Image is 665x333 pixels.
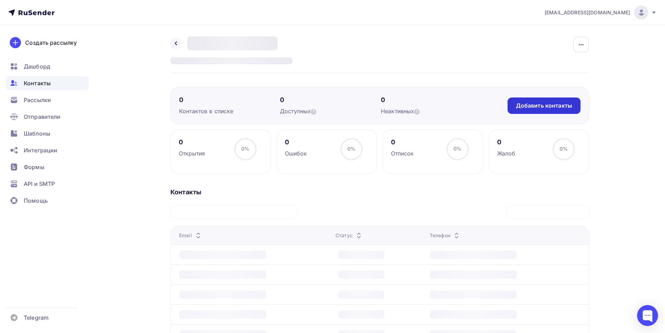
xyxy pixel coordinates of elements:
[6,76,89,90] a: Контакты
[241,146,249,152] span: 0%
[170,188,589,196] div: Контакты
[6,93,89,107] a: Рассылки
[6,160,89,174] a: Формы
[24,196,48,205] span: Помощь
[391,149,414,158] div: Отписок
[497,149,516,158] div: Жалоб
[24,146,57,154] span: Интеграции
[24,113,61,121] span: Отправители
[179,149,205,158] div: Открытия
[25,38,77,47] div: Создать рассылку
[516,102,572,110] div: Добавить контакты
[179,107,280,115] div: Контактов в списке
[179,96,280,104] div: 0
[6,59,89,73] a: Дашборд
[545,6,657,20] a: [EMAIL_ADDRESS][DOMAIN_NAME]
[497,138,516,146] div: 0
[560,146,568,152] span: 0%
[391,138,414,146] div: 0
[24,180,55,188] span: API и SMTP
[6,126,89,140] a: Шаблоны
[24,313,49,322] span: Telegram
[24,62,50,71] span: Дашборд
[545,9,630,16] span: [EMAIL_ADDRESS][DOMAIN_NAME]
[381,107,482,115] div: Неактивных
[347,146,355,152] span: 0%
[24,79,51,87] span: Контакты
[280,107,381,115] div: Доступных
[24,96,51,104] span: Рассылки
[24,129,50,138] span: Шаблоны
[179,138,205,146] div: 0
[381,96,482,104] div: 0
[430,232,461,239] div: Телефон
[179,232,202,239] div: Email
[280,96,381,104] div: 0
[335,232,363,239] div: Статус
[453,146,461,152] span: 0%
[285,149,307,158] div: Ошибок
[285,138,307,146] div: 0
[6,110,89,124] a: Отправители
[24,163,44,171] span: Формы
